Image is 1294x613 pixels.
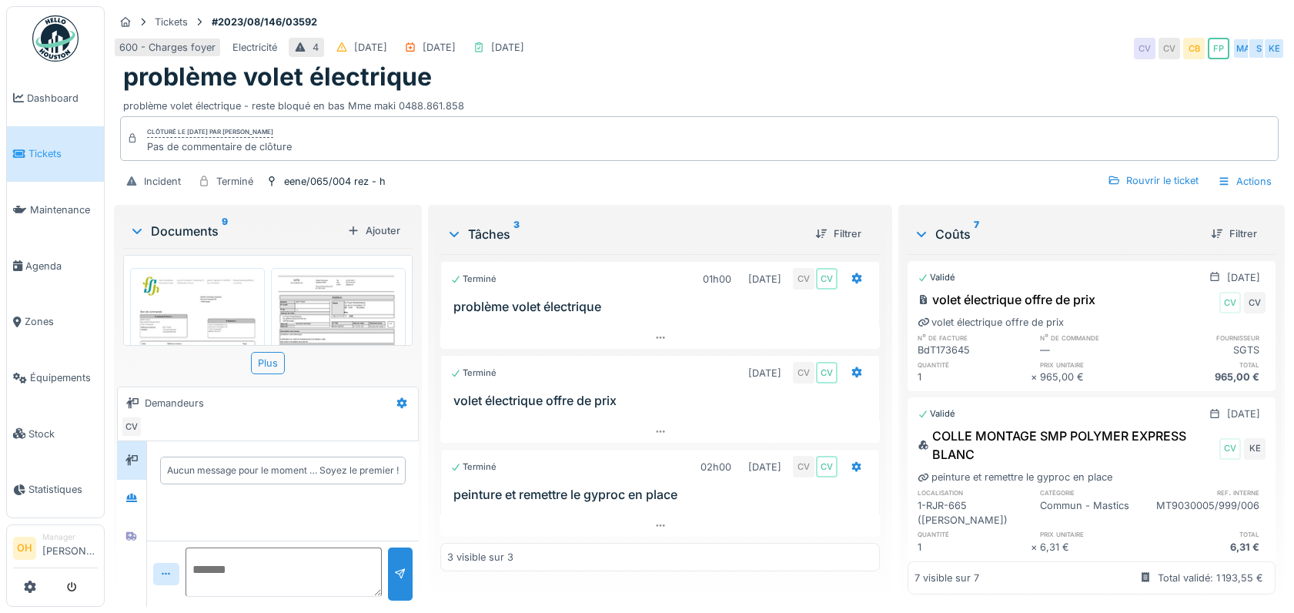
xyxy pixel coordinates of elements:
[167,464,399,477] div: Aucun message pour le moment … Soyez le premier !
[450,367,497,380] div: Terminé
[25,314,98,329] span: Zones
[129,222,341,240] div: Documents
[918,370,1030,384] div: 1
[313,40,319,55] div: 4
[918,470,1112,484] div: peinture et remettre le gyproc en place
[7,462,104,518] a: Statistiques
[1205,223,1263,244] div: Filtrer
[7,70,104,126] a: Dashboard
[703,272,731,286] div: 01h00
[793,268,814,290] div: CV
[918,333,1030,343] h6: n° de facture
[1263,38,1285,59] div: KE
[134,272,261,451] img: vtmtcpln7uodwzyjikaznbro814v
[918,540,1030,554] div: 1
[918,529,1030,539] h6: quantité
[918,315,1064,330] div: volet électrique offre de prix
[1153,487,1266,497] h6: ref. interne
[450,273,497,286] div: Terminé
[1031,370,1041,384] div: ×
[1227,270,1260,285] div: [DATE]
[513,225,520,243] sup: 3
[450,461,497,474] div: Terminé
[1208,38,1229,59] div: FP
[222,222,228,240] sup: 9
[1244,438,1266,460] div: KE
[974,225,979,243] sup: 7
[32,15,79,62] img: Badge_color-CXgf-gQk.svg
[1219,438,1241,460] div: CV
[1102,170,1205,191] div: Rouvrir le ticket
[13,537,36,560] li: OH
[30,203,98,217] span: Maintenance
[914,225,1199,243] div: Coûts
[914,571,979,585] div: 7 visible sur 7
[1040,370,1152,384] div: 965,00 €
[918,498,1030,528] div: 1-RJR-665 ([PERSON_NAME])
[1040,498,1152,528] div: Commun - Mastics
[918,427,1216,464] div: COLLE MONTAGE SMP POLYMER EXPRESS BLANC
[1153,360,1266,370] h6: total
[42,531,98,543] div: Manager
[748,460,781,474] div: [DATE]
[918,271,955,284] div: Validé
[918,487,1030,497] h6: localisation
[1040,333,1152,343] h6: n° de commande
[1219,292,1241,313] div: CV
[341,220,406,241] div: Ajouter
[13,531,98,568] a: OH Manager[PERSON_NAME]
[1040,529,1152,539] h6: prix unitaire
[700,460,731,474] div: 02h00
[1134,38,1155,59] div: CV
[28,482,98,497] span: Statistiques
[816,268,838,290] div: CV
[1227,407,1260,421] div: [DATE]
[816,456,838,477] div: CV
[216,174,253,189] div: Terminé
[25,259,98,273] span: Agenda
[1158,571,1263,585] div: Total validé: 1 193,55 €
[1153,498,1266,528] div: MT9030005/999/006
[1040,360,1152,370] h6: prix unitaire
[30,370,98,385] span: Équipements
[453,394,874,408] h3: volet électrique offre de prix
[27,91,98,106] span: Dashboard
[119,40,216,55] div: 600 - Charges foyer
[123,62,432,92] h1: problème volet électrique
[7,294,104,350] a: Zones
[284,174,386,189] div: eene/065/004 rez - h
[1244,292,1266,313] div: CV
[748,366,781,380] div: [DATE]
[793,362,814,384] div: CV
[423,40,456,55] div: [DATE]
[1040,540,1152,554] div: 6,31 €
[918,343,1030,357] div: BdT173645
[809,223,868,244] div: Filtrer
[147,139,292,154] div: Pas de commentaire de clôture
[7,126,104,183] a: Tickets
[206,15,323,29] strong: #2023/08/146/03592
[1040,343,1152,357] div: —
[28,427,98,441] span: Stock
[453,300,874,314] h3: problème volet électrique
[144,174,181,189] div: Incident
[918,407,955,420] div: Validé
[1153,370,1266,384] div: 965,00 €
[7,406,104,462] a: Stock
[1153,343,1266,357] div: SGTS
[1183,38,1205,59] div: CB
[446,225,804,243] div: Tâches
[155,15,188,29] div: Tickets
[1031,540,1041,554] div: ×
[447,550,513,564] div: 3 visible sur 3
[145,396,204,410] div: Demandeurs
[275,272,402,451] img: qefvogde1gf03jv3qm53n4yv7puj
[1159,38,1180,59] div: CV
[354,40,387,55] div: [DATE]
[1232,38,1254,59] div: MA
[251,352,285,374] div: Plus
[1153,529,1266,539] h6: total
[232,40,277,55] div: Electricité
[7,182,104,238] a: Maintenance
[918,360,1030,370] h6: quantité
